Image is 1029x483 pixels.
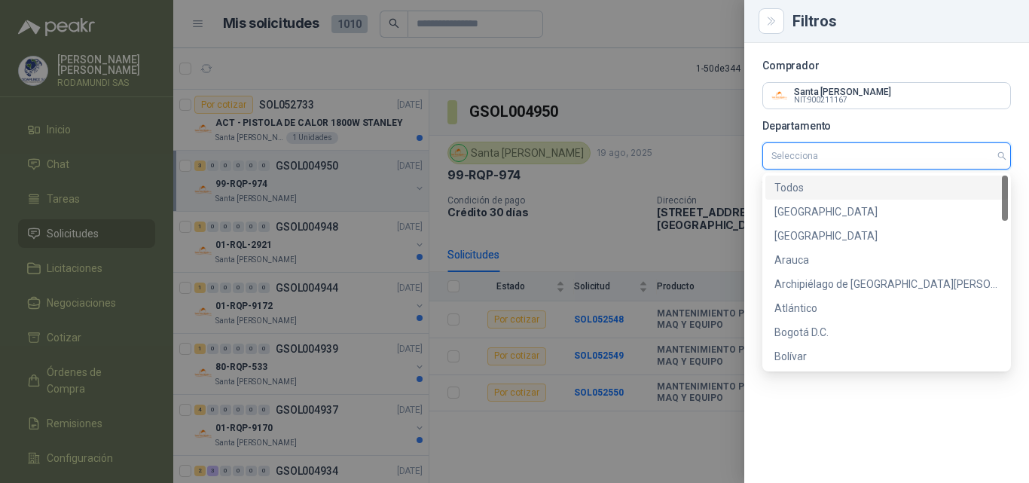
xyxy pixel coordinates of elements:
[792,14,1011,29] div: Filtros
[774,252,999,268] div: Arauca
[762,12,780,30] button: Close
[774,324,999,341] div: Bogotá D.C.
[774,228,999,244] div: [GEOGRAPHIC_DATA]
[762,61,1011,70] p: Comprador
[774,203,999,220] div: [GEOGRAPHIC_DATA]
[774,300,999,316] div: Atlántico
[774,348,999,365] div: Bolívar
[774,179,999,196] div: Todos
[765,272,1008,296] div: Archipiélago de San Andrés, Providencia y Santa Catalina
[765,344,1008,368] div: Bolívar
[765,200,1008,224] div: Amazonas
[765,176,1008,200] div: Todos
[765,296,1008,320] div: Atlántico
[765,248,1008,272] div: Arauca
[762,121,1011,130] p: Departamento
[765,224,1008,248] div: Antioquia
[765,320,1008,344] div: Bogotá D.C.
[774,276,999,292] div: Archipiélago de [GEOGRAPHIC_DATA][PERSON_NAME] y [GEOGRAPHIC_DATA]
